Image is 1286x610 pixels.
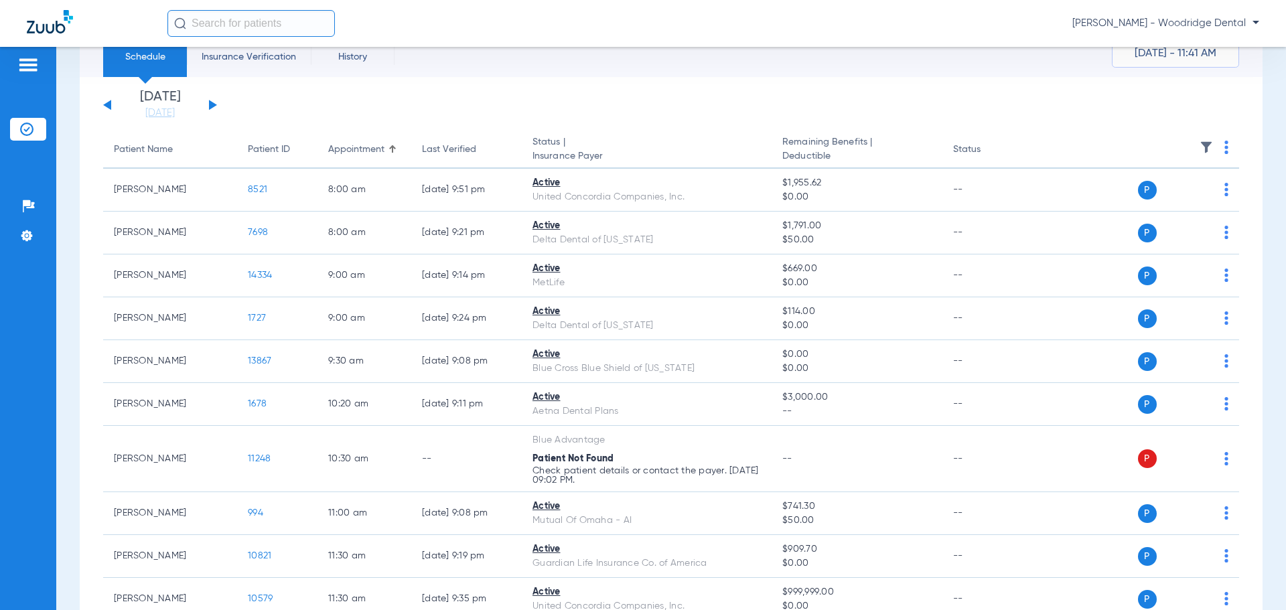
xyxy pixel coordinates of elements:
[248,143,290,157] div: Patient ID
[248,454,271,463] span: 11248
[114,143,173,157] div: Patient Name
[1200,141,1213,154] img: filter.svg
[248,228,268,237] span: 7698
[1138,504,1157,523] span: P
[411,212,522,254] td: [DATE] 9:21 PM
[532,149,761,163] span: Insurance Payer
[317,212,411,254] td: 8:00 AM
[942,492,1033,535] td: --
[532,500,761,514] div: Active
[532,556,761,570] div: Guardian Life Insurance Co. of America
[411,383,522,426] td: [DATE] 9:11 PM
[782,500,931,514] span: $741.30
[532,276,761,290] div: MetLife
[120,90,200,120] li: [DATE]
[782,390,931,404] span: $3,000.00
[942,535,1033,578] td: --
[532,514,761,528] div: Mutual Of Omaha - AI
[532,319,761,333] div: Delta Dental of [US_STATE]
[1135,47,1216,60] span: [DATE] - 11:41 AM
[317,340,411,383] td: 9:30 AM
[1138,395,1157,414] span: P
[1224,226,1228,239] img: group-dot-blue.svg
[328,143,401,157] div: Appointment
[103,426,237,492] td: [PERSON_NAME]
[317,254,411,297] td: 9:00 AM
[942,383,1033,426] td: --
[1138,449,1157,468] span: P
[248,594,273,603] span: 10579
[782,404,931,418] span: --
[103,492,237,535] td: [PERSON_NAME]
[782,176,931,190] span: $1,955.62
[317,383,411,426] td: 10:20 AM
[1224,397,1228,410] img: group-dot-blue.svg
[103,340,237,383] td: [PERSON_NAME]
[411,535,522,578] td: [DATE] 9:19 PM
[1224,183,1228,196] img: group-dot-blue.svg
[321,50,384,64] span: History
[532,542,761,556] div: Active
[1224,269,1228,282] img: group-dot-blue.svg
[422,143,511,157] div: Last Verified
[1138,352,1157,371] span: P
[1224,592,1228,605] img: group-dot-blue.svg
[17,57,39,73] img: hamburger-icon
[317,426,411,492] td: 10:30 AM
[532,390,761,404] div: Active
[248,185,267,194] span: 8521
[248,551,271,560] span: 10821
[772,131,942,169] th: Remaining Benefits |
[317,492,411,535] td: 11:00 AM
[532,362,761,376] div: Blue Cross Blue Shield of [US_STATE]
[1224,354,1228,368] img: group-dot-blue.svg
[532,348,761,362] div: Active
[103,169,237,212] td: [PERSON_NAME]
[1224,452,1228,465] img: group-dot-blue.svg
[248,143,307,157] div: Patient ID
[942,169,1033,212] td: --
[317,297,411,340] td: 9:00 AM
[1138,181,1157,200] span: P
[174,17,186,29] img: Search Icon
[782,219,931,233] span: $1,791.00
[248,356,271,366] span: 13867
[248,313,266,323] span: 1727
[942,297,1033,340] td: --
[411,492,522,535] td: [DATE] 9:08 PM
[782,305,931,319] span: $114.00
[317,535,411,578] td: 11:30 AM
[782,319,931,333] span: $0.00
[1224,311,1228,325] img: group-dot-blue.svg
[114,143,226,157] div: Patient Name
[532,219,761,233] div: Active
[103,212,237,254] td: [PERSON_NAME]
[411,297,522,340] td: [DATE] 9:24 PM
[782,233,931,247] span: $50.00
[1072,17,1259,30] span: [PERSON_NAME] - Woodridge Dental
[532,176,761,190] div: Active
[167,10,335,37] input: Search for patients
[532,585,761,599] div: Active
[782,149,931,163] span: Deductible
[1224,141,1228,154] img: group-dot-blue.svg
[782,348,931,362] span: $0.00
[422,143,476,157] div: Last Verified
[411,340,522,383] td: [DATE] 9:08 PM
[532,233,761,247] div: Delta Dental of [US_STATE]
[1138,266,1157,285] span: P
[942,340,1033,383] td: --
[942,426,1033,492] td: --
[328,143,384,157] div: Appointment
[1138,309,1157,328] span: P
[248,399,267,408] span: 1678
[532,262,761,276] div: Active
[522,131,772,169] th: Status |
[411,254,522,297] td: [DATE] 9:14 PM
[197,50,301,64] span: Insurance Verification
[782,542,931,556] span: $909.70
[103,297,237,340] td: [PERSON_NAME]
[411,169,522,212] td: [DATE] 9:51 PM
[103,383,237,426] td: [PERSON_NAME]
[782,276,931,290] span: $0.00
